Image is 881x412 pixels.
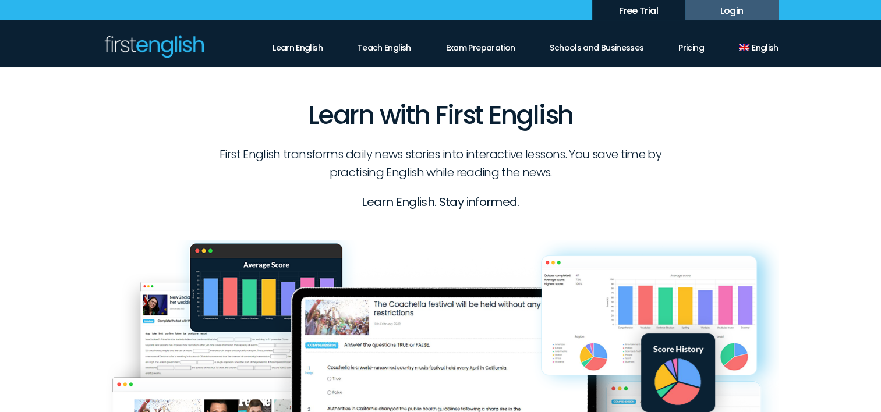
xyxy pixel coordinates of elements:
a: Exam Preparation [446,35,515,54]
h1: Learn with First English [103,67,779,134]
a: Pricing [678,35,704,54]
a: English [739,35,779,54]
a: Teach English [358,35,411,54]
span: English [752,42,779,53]
a: Schools and Businesses [550,35,643,54]
strong: Learn English. Stay informed. [362,194,519,210]
p: First English transforms daily news stories into interactive lessons. You save time by practising... [209,145,672,182]
a: Learn English [273,35,323,54]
